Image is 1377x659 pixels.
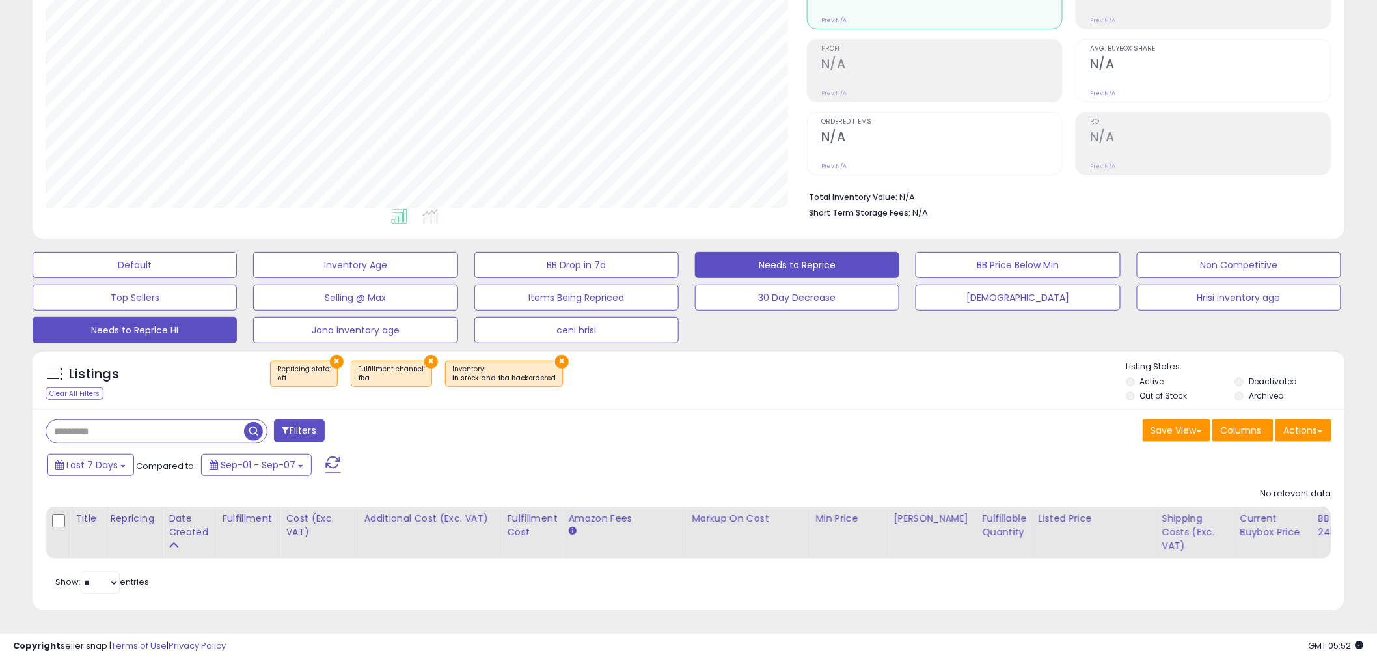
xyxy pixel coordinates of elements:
[1261,488,1331,500] div: No relevant data
[1318,512,1366,539] div: BB Share 24h.
[555,355,569,369] button: ×
[69,365,119,384] h5: Listings
[13,639,61,652] strong: Copyright
[821,119,1062,126] span: Ordered Items
[821,57,1062,74] h2: N/A
[893,512,971,526] div: [PERSON_NAME]
[75,512,99,526] div: Title
[277,364,331,384] span: Repricing state :
[1240,512,1307,539] div: Current Buybox Price
[274,419,325,442] button: Filters
[253,252,457,278] button: Inventory Age
[1143,419,1210,442] button: Save View
[1140,390,1188,401] label: Out of Stock
[110,512,157,526] div: Repricing
[912,206,928,219] span: N/A
[221,458,295,471] span: Sep-01 - Sep-07
[424,355,438,369] button: ×
[1090,46,1331,53] span: Avg. Buybox Share
[568,526,576,537] small: Amazon Fees.
[1126,361,1344,373] p: Listing States:
[364,512,496,526] div: Additional Cost (Exc. VAT)
[55,576,149,588] span: Show: entries
[692,512,804,526] div: Markup on Cost
[821,162,847,170] small: Prev: N/A
[1137,285,1341,311] button: Hrisi inventory age
[286,512,353,539] div: Cost (Exc. VAT)
[821,89,847,97] small: Prev: N/A
[809,188,1322,204] li: N/A
[695,252,899,278] button: Needs to Reprice
[452,364,556,384] span: Inventory :
[66,458,118,471] span: Last 7 Days
[1039,512,1151,526] div: Listed Price
[111,639,167,652] a: Terms of Use
[1090,130,1331,147] h2: N/A
[507,512,557,539] div: Fulfillment Cost
[253,317,457,343] button: Jana inventory age
[452,374,556,383] div: in stock and fba backordered
[687,507,810,559] th: The percentage added to the cost of goods (COGS) that forms the calculator for Min & Max prices.
[1249,376,1298,387] label: Deactivated
[821,46,1062,53] span: Profit
[1212,419,1274,442] button: Columns
[695,285,899,311] button: 30 Day Decrease
[474,252,679,278] button: BB Drop in 7d
[1090,119,1331,126] span: ROI
[1249,390,1284,401] label: Archived
[1090,162,1115,170] small: Prev: N/A
[1137,252,1341,278] button: Non Competitive
[46,387,103,400] div: Clear All Filters
[222,512,275,526] div: Fulfillment
[474,317,679,343] button: ceni hrisi
[809,207,910,218] b: Short Term Storage Fees:
[33,285,237,311] button: Top Sellers
[916,285,1120,311] button: [DEMOGRAPHIC_DATA]
[13,640,226,652] div: seller snap | |
[821,130,1062,147] h2: N/A
[253,285,457,311] button: Selling @ Max
[1162,512,1229,553] div: Shipping Costs (Exc. VAT)
[568,512,681,526] div: Amazon Fees
[47,454,134,476] button: Last 7 Days
[1090,57,1331,74] h2: N/A
[815,512,882,526] div: Min Price
[330,355,344,369] button: ×
[201,454,312,476] button: Sep-01 - Sep-07
[358,364,425,384] span: Fulfillment channel :
[821,16,847,24] small: Prev: N/A
[1309,639,1364,652] span: 2025-09-15 05:52 GMT
[809,191,897,203] b: Total Inventory Value:
[1275,419,1331,442] button: Actions
[916,252,1120,278] button: BB Price Below Min
[1090,89,1115,97] small: Prev: N/A
[1090,16,1115,24] small: Prev: N/A
[982,512,1027,539] div: Fulfillable Quantity
[136,460,196,472] span: Compared to:
[277,374,331,383] div: off
[33,252,237,278] button: Default
[1140,376,1164,387] label: Active
[1221,424,1262,437] span: Columns
[169,639,226,652] a: Privacy Policy
[169,512,211,539] div: Date Created
[33,317,237,343] button: Needs to Reprice HI
[474,285,679,311] button: Items Being Repriced
[358,374,425,383] div: fba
